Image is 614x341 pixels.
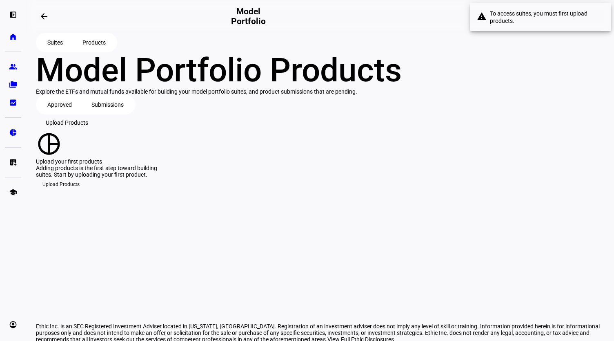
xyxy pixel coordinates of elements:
button: Upload Products [36,178,86,191]
div: Model Portfolio Products [36,52,604,88]
a: folder_copy [5,76,21,93]
button: Submissions [82,96,133,113]
eth-mat-symbol: list_alt_add [9,158,17,166]
eth-mat-symbol: group [9,63,17,71]
div: Explore the ETFs and mutual funds available for building your model portfolio suites, and product... [36,88,604,95]
span: Approved [47,96,72,113]
button: Upload Products [36,114,98,131]
eth-mat-symbol: account_circle [9,321,17,329]
a: bid_landscape [5,94,21,111]
span: Submissions [91,96,124,113]
span: Upload Products [46,114,88,131]
button: Approved [38,96,82,113]
mat-icon: pie_chart [36,131,62,157]
button: Suites [38,34,73,51]
eth-mat-symbol: home [9,33,17,41]
span: To access suites, you must first upload products. [490,10,599,25]
mat-icon: arrow_backwards [39,11,49,21]
h2: Model Portfolio [225,7,271,26]
mat-icon: warning [477,11,487,21]
eth-mat-symbol: bid_landscape [9,99,17,107]
div: Upload your first products [36,158,158,165]
a: pie_chart [5,124,21,141]
eth-mat-symbol: school [9,188,17,196]
eth-mat-symbol: pie_chart [9,128,17,137]
span: Suites [47,34,63,51]
eth-mat-symbol: folder_copy [9,81,17,89]
a: group [5,58,21,75]
eth-mat-symbol: left_panel_open [9,11,17,19]
span: Upload Products [42,178,80,191]
span: Products [82,34,106,51]
div: Adding products is the first step toward building suites. Start by uploading your first product. [36,165,158,178]
a: home [5,29,21,45]
button: Products [73,34,116,51]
